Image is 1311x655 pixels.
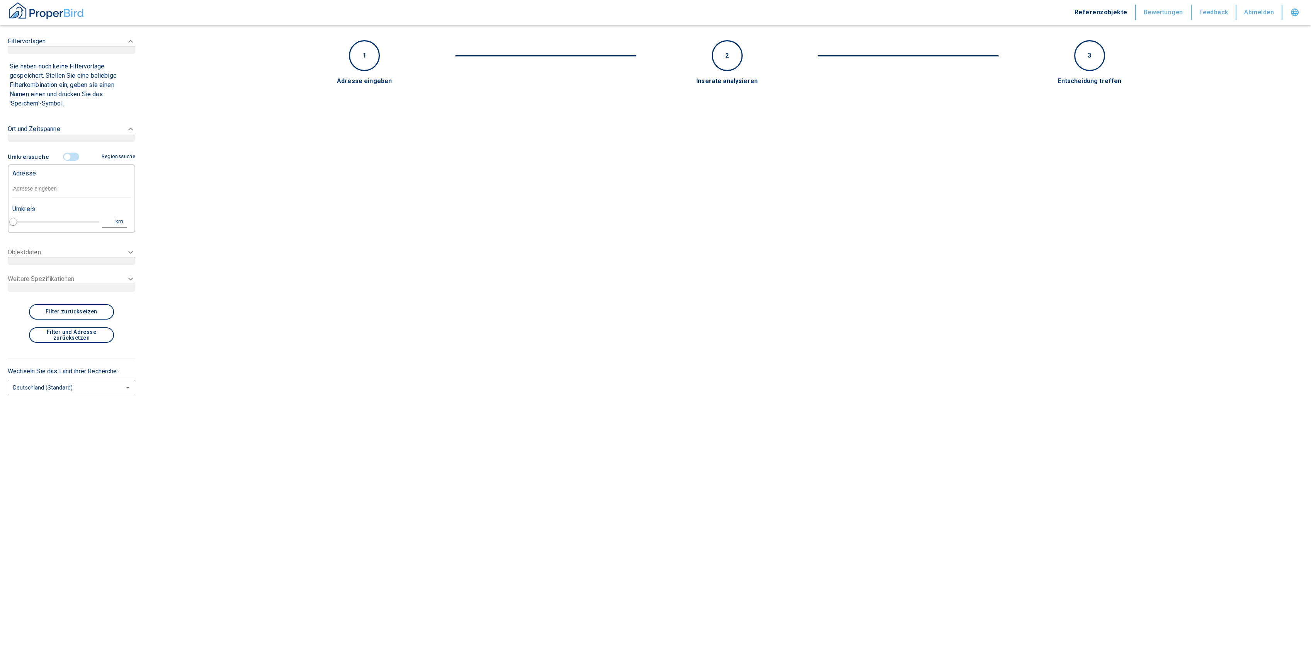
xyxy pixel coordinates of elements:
div: Weitere Spezifikationen [8,270,135,296]
div: Entscheidung treffen [954,77,1226,86]
button: Filter zurücksetzen [29,304,114,320]
p: 2 [725,51,729,60]
p: Adresse [12,169,36,178]
p: 3 [1088,51,1091,60]
p: Umkreis [12,204,35,214]
button: Regionssuche [99,150,135,163]
p: Ort und Zeitspanne [8,124,60,134]
img: ProperBird Logo and Home Button [8,1,85,20]
div: Objektdaten [8,243,135,270]
button: ProperBird Logo and Home Button [8,1,85,24]
button: Bewertungen [1136,5,1192,20]
div: Deutschland (Standard) [8,377,135,398]
p: Weitere Spezifikationen [8,274,74,284]
p: Filtervorlagen [8,37,46,46]
div: Filtervorlagen [8,62,135,111]
button: Umkreissuche [8,150,52,164]
p: Wechseln Sie das Land ihrer Recherche: [8,367,135,376]
div: Ort und Zeitspanne [8,117,135,150]
p: Objektdaten [8,248,41,257]
p: 1 [363,51,366,60]
div: Adresse eingeben [228,77,500,86]
button: Feedback [1192,5,1237,20]
input: Adresse eingeben [12,180,131,198]
button: Referenzobjekte [1067,5,1136,20]
button: km [102,216,127,228]
p: Sie haben noch keine Filtervorlage gespeichert. Stellen Sie eine beliebige Filterkombination ein,... [10,62,133,108]
button: Abmelden [1236,5,1282,20]
button: Filter und Adresse zurücksetzen [29,327,114,343]
div: km [118,217,125,226]
div: Inserate analysieren [591,77,863,86]
div: Filtervorlagen [8,29,135,62]
div: Filtervorlagen [8,150,135,237]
